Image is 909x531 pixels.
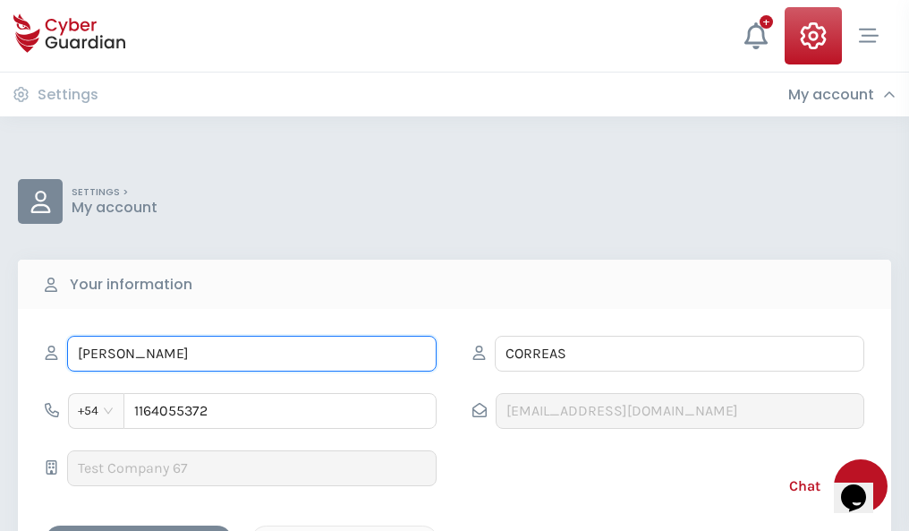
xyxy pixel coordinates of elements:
h3: Settings [38,86,98,104]
iframe: chat widget [834,459,891,513]
span: Chat [789,475,820,497]
h3: My account [788,86,874,104]
span: +54 [78,398,115,424]
p: SETTINGS > [72,186,157,199]
div: + [760,15,773,29]
div: My account [788,86,896,104]
b: Your information [70,274,192,295]
p: My account [72,199,157,217]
